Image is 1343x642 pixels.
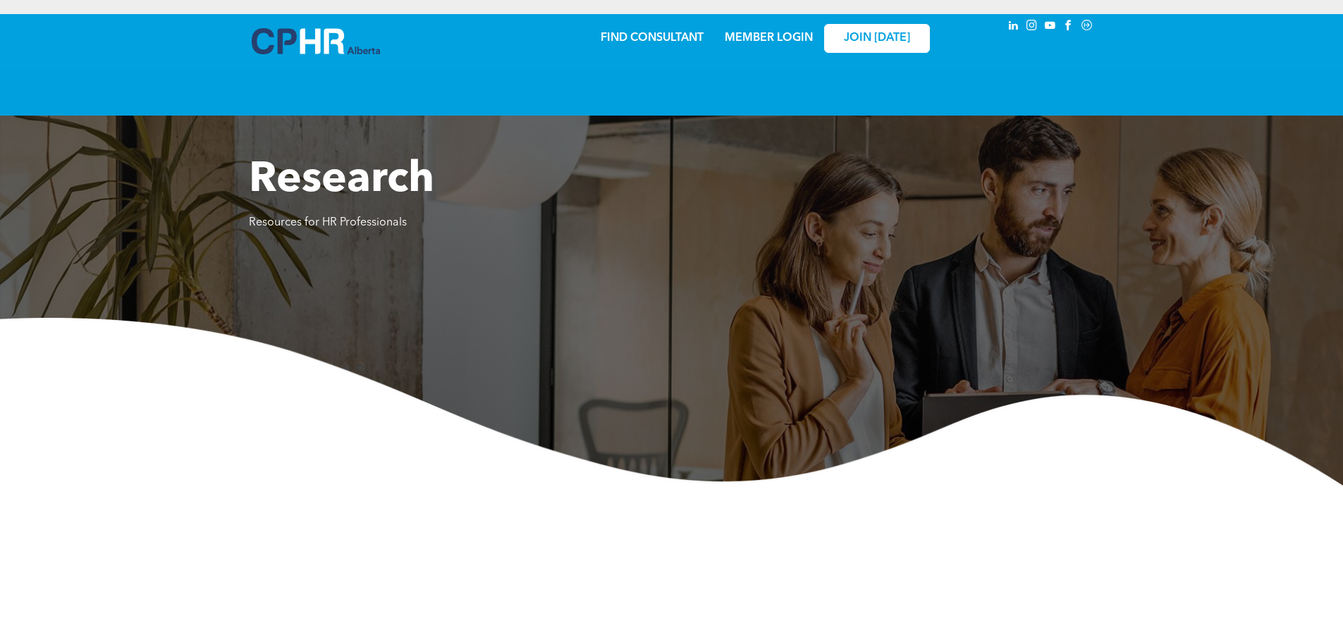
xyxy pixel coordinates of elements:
a: youtube [1043,18,1058,37]
a: FIND CONSULTANT [601,32,704,44]
a: JOIN [DATE] [824,24,930,53]
a: instagram [1024,18,1040,37]
a: MEMBER LOGIN [725,32,813,44]
span: Research [249,159,434,202]
a: linkedin [1006,18,1022,37]
a: Social network [1079,18,1095,37]
a: facebook [1061,18,1077,37]
span: JOIN [DATE] [844,32,910,45]
span: Resources for HR Professionals [249,217,407,228]
img: A blue and white logo for cp alberta [252,28,380,54]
